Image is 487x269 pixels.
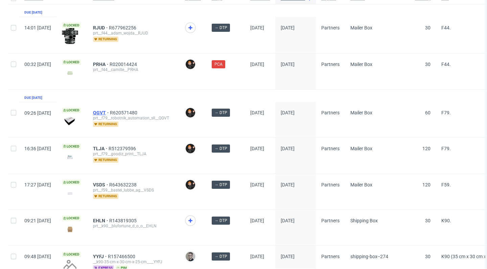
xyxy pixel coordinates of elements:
[281,182,295,187] span: [DATE]
[250,146,264,151] span: [DATE]
[425,110,431,115] span: 60
[24,62,51,67] span: 00:32 [DATE]
[441,146,451,151] span: F79.
[186,252,195,261] img: Krystian Gaza
[109,25,138,30] a: R677962256
[93,146,109,151] a: TLJA
[24,182,51,187] span: 17:27 [DATE]
[321,254,340,259] span: Partners
[214,218,227,224] span: → DTP
[214,61,223,67] span: PCA
[350,254,388,259] span: shipping-box--274
[93,259,174,265] div: __k90-35-cm-x-30-cm-x-25-cm____YYFJ
[186,144,195,153] img: Dominik Grosicki
[62,144,81,149] span: Locked
[24,95,42,100] div: Due [DATE]
[441,62,451,67] span: F44.
[93,115,174,121] div: prt__f79__robotnik_automation_sll__QGVT
[425,25,431,30] span: 30
[321,218,340,223] span: Partners
[62,189,78,198] img: version_two_editor_design
[62,153,78,162] img: version_two_editor_design
[214,145,227,152] span: → DTP
[109,146,137,151] a: R512379596
[109,182,138,187] a: R643632238
[24,146,51,151] span: 16:36 [DATE]
[93,194,118,199] span: returning
[93,223,174,229] div: prt__k90__blufortune_d_o_o__EHLN
[62,23,81,28] span: Locked
[350,62,372,67] span: Mailer Box
[186,180,195,189] img: Dominik Grosicki
[250,25,264,30] span: [DATE]
[62,117,78,126] img: data
[62,216,81,221] span: Locked
[93,187,174,193] div: prt__f59__bastei_lubbe_ag__VSDS
[422,182,431,187] span: 120
[62,60,81,65] span: Locked
[93,37,118,42] span: returning
[281,254,295,259] span: [DATE]
[250,110,264,115] span: [DATE]
[214,182,227,188] span: → DTP
[281,110,295,115] span: [DATE]
[93,182,109,187] span: VSDS
[93,121,118,127] span: returning
[250,218,264,223] span: [DATE]
[93,25,109,30] a: RJUD
[62,180,81,185] span: Locked
[108,254,137,259] a: R157466500
[93,218,109,223] a: EHLN
[93,151,174,157] div: prt__f79__goodiz_print__TLJA
[321,182,340,187] span: Partners
[214,25,227,31] span: → DTP
[350,146,372,151] span: Mailer Box
[214,253,227,260] span: → DTP
[281,62,295,67] span: [DATE]
[350,182,372,187] span: Mailer Box
[425,218,431,223] span: 30
[214,110,227,116] span: → DTP
[441,110,451,115] span: F79.
[62,108,81,113] span: Locked
[350,218,378,223] span: Shipping Box
[24,110,51,116] span: 09:26 [DATE]
[422,146,431,151] span: 120
[93,254,108,259] a: YYFJ
[441,25,451,30] span: F44.
[93,30,174,36] div: prt__f44__adam_wojda__RJUD
[93,62,110,67] a: PRHA
[62,252,81,257] span: Locked
[350,110,372,115] span: Mailer Box
[281,146,295,151] span: [DATE]
[250,62,264,67] span: [DATE]
[93,110,110,115] a: QGVT
[110,62,138,67] span: R020014424
[62,28,78,44] img: version_two_editor_design.png
[24,218,51,223] span: 09:21 [DATE]
[93,67,174,72] div: prt__f44__camille__PRHA
[425,254,431,259] span: 30
[109,218,138,223] a: R143819305
[321,25,340,30] span: Partners
[425,62,431,67] span: 30
[350,25,372,30] span: Mailer Box
[62,225,78,234] img: version_two_editor_design
[62,68,78,77] img: version_two_editor_design
[110,110,139,115] a: R620571480
[321,146,340,151] span: Partners
[186,60,195,69] img: Dominik Grosicki
[24,10,42,15] div: Due [DATE]
[93,157,118,163] span: returning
